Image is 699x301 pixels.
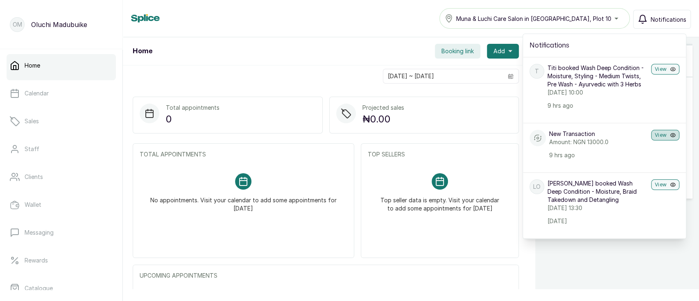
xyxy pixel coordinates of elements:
button: View [651,179,679,190]
p: TOTAL APPOINTMENTS [140,150,347,158]
p: 9 hrs ago [547,102,648,110]
p: Top seller data is empty. Visit your calendar to add some appointments for [DATE] [378,190,502,213]
span: Notifications [651,15,686,24]
button: View [651,130,679,140]
a: Calendar [7,82,116,105]
p: Titi booked Wash Deep Condition - Moisture, Styling - Medium Twists, Pre Wash - Ayurvedic with 3 ... [547,64,648,88]
h2: Notifications [529,41,679,50]
p: Catalogue [25,284,53,292]
span: Add [493,47,505,55]
a: Clients [7,165,116,188]
svg: calendar [508,73,514,79]
p: Messaging [25,229,54,237]
p: 9 hrs ago [549,151,648,159]
p: Amount: NGN 13000.0 [549,138,648,146]
input: Select date [383,69,503,83]
p: [DATE] 13:30 [547,204,648,212]
p: 0 [166,112,219,127]
a: Catalogue [7,277,116,300]
p: Clients [25,173,43,181]
p: Sales [25,117,39,125]
p: Wallet [25,201,41,209]
p: Staff [25,145,39,153]
a: Wallet [7,193,116,216]
a: Rewards [7,249,116,272]
p: Calendar [25,89,49,97]
p: T [535,67,539,75]
span: Muna & Luchi Care Salon in [GEOGRAPHIC_DATA], Plot 10 [456,14,611,23]
p: [DATE] [547,217,648,225]
span: Booking link [441,47,474,55]
p: UPCOMING APPOINTMENTS [140,272,512,280]
p: TOP SELLERS [368,150,512,158]
p: Projected sales [362,104,404,112]
p: New Transaction [549,130,648,138]
p: ₦0.00 [362,112,404,127]
button: Add [487,44,519,59]
p: Oluchi Madubuike [31,20,87,29]
a: Messaging [7,221,116,244]
p: OM [13,20,22,29]
p: Total appointments [166,104,219,112]
p: No appointments. Visit your calendar to add some appointments for [DATE] [149,190,337,213]
p: [DATE] 10:00 [547,88,648,97]
button: Booking link [435,44,480,59]
button: Muna & Luchi Care Salon in [GEOGRAPHIC_DATA], Plot 10 [439,8,630,29]
a: Sales [7,110,116,133]
p: LO [533,183,541,191]
a: Home [7,54,116,77]
h1: Home [133,46,152,56]
button: View [651,64,679,75]
p: Home [25,61,40,70]
button: Notifications [633,10,691,29]
p: [PERSON_NAME] booked Wash Deep Condition - Moisture, Braid Takedown and Detangling [547,179,648,204]
a: Staff [7,138,116,161]
p: Rewards [25,256,48,265]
